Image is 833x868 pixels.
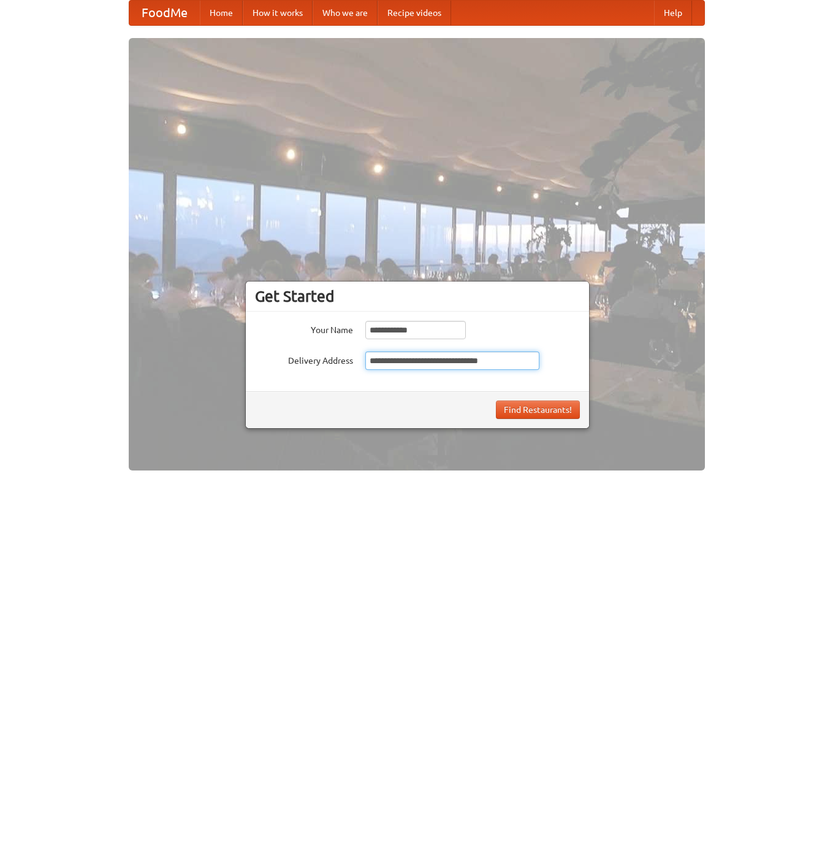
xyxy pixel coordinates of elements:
a: Who we are [313,1,378,25]
label: Your Name [255,321,353,336]
a: FoodMe [129,1,200,25]
a: How it works [243,1,313,25]
a: Home [200,1,243,25]
a: Recipe videos [378,1,451,25]
label: Delivery Address [255,351,353,367]
button: Find Restaurants! [496,401,580,419]
a: Help [654,1,692,25]
h3: Get Started [255,287,580,305]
